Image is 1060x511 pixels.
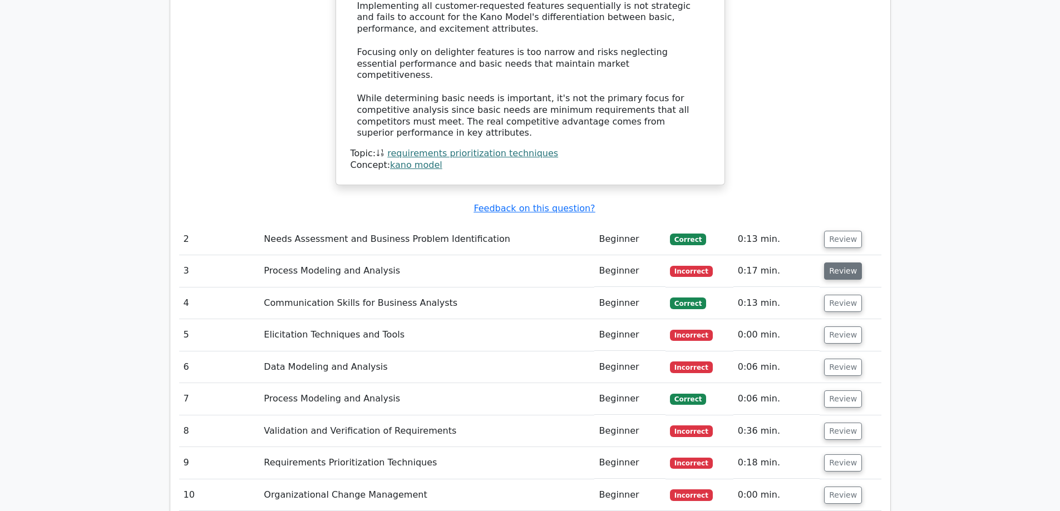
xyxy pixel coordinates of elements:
td: Beginner [594,415,665,447]
span: Correct [670,394,706,405]
td: 0:00 min. [733,319,820,351]
td: 0:13 min. [733,287,820,319]
button: Review [824,487,862,504]
td: Process Modeling and Analysis [259,255,594,287]
td: Beginner [594,224,665,255]
button: Review [824,454,862,472]
td: 0:06 min. [733,383,820,415]
td: Beginner [594,287,665,319]
td: 10 [179,479,260,511]
div: Topic: [351,148,710,160]
td: 2 [179,224,260,255]
td: 4 [179,287,260,319]
td: 0:18 min. [733,447,820,479]
div: Concept: [351,160,710,171]
td: 5 [179,319,260,351]
span: Incorrect [670,266,713,277]
td: Communication Skills for Business Analysts [259,287,594,319]
span: Incorrect [670,361,713,373]
span: Correct [670,297,706,309]
span: Incorrect [670,489,713,500]
td: Beginner [594,255,665,287]
td: Validation and Verification of Requirements [259,415,594,447]
td: 3 [179,255,260,287]
button: Review [824,231,862,248]
button: Review [824,295,862,312]
span: Incorrect [670,458,713,469]
span: Correct [670,234,706,245]
td: Process Modeling and Analysis [259,383,594,415]
td: 0:06 min. [733,351,820,383]
td: Requirements Prioritization Techniques [259,447,594,479]
td: Organizational Change Management [259,479,594,511]
a: requirements prioritization techniques [387,148,558,158]
span: Incorrect [670,330,713,341]
button: Review [824,262,862,280]
span: Incorrect [670,425,713,436]
td: Data Modeling and Analysis [259,351,594,383]
td: 9 [179,447,260,479]
td: Beginner [594,479,665,511]
button: Review [824,359,862,376]
td: 0:17 min. [733,255,820,287]
td: Beginner [594,383,665,415]
td: 0:00 min. [733,479,820,511]
td: Beginner [594,447,665,479]
a: kano model [390,160,442,170]
button: Review [824,390,862,408]
td: Elicitation Techniques and Tools [259,319,594,351]
td: 0:13 min. [733,224,820,255]
td: Needs Assessment and Business Problem Identification [259,224,594,255]
td: Beginner [594,319,665,351]
td: 6 [179,351,260,383]
td: 0:36 min. [733,415,820,447]
button: Review [824,326,862,344]
td: 7 [179,383,260,415]
a: Feedback on this question? [474,203,595,214]
button: Review [824,423,862,440]
td: Beginner [594,351,665,383]
td: 8 [179,415,260,447]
